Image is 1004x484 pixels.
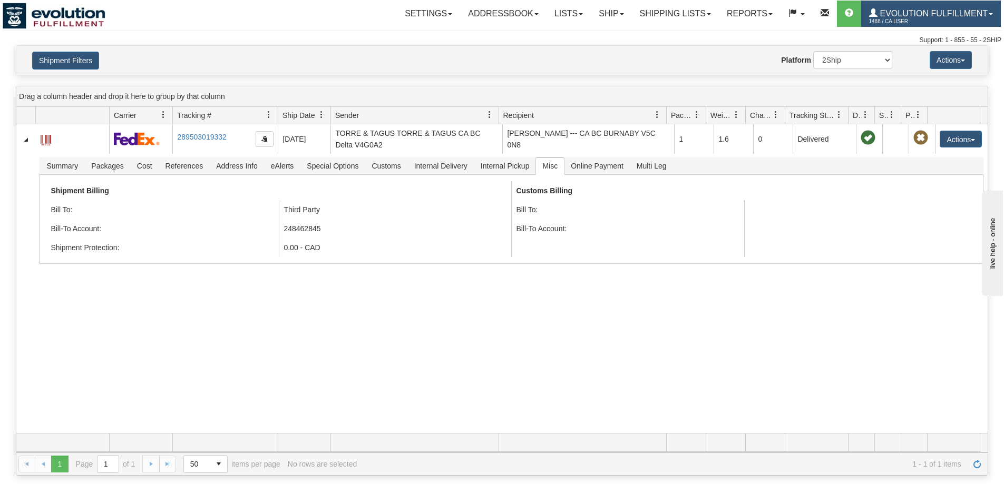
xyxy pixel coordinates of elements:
[767,106,785,124] a: Charge filter column settings
[980,188,1003,295] iframe: chat widget
[830,106,848,124] a: Tracking Status filter column settings
[313,106,330,124] a: Ship Date filter column settings
[288,460,357,468] div: No rows are selected
[502,124,674,154] td: [PERSON_NAME] --- CA BC BURNABY V5C 0N8
[591,1,631,27] a: Ship
[131,157,159,174] span: Cost
[98,456,119,472] input: Page 1
[511,219,744,238] td: Bill-To Account:
[710,110,733,121] span: Weight
[76,455,135,473] span: Page of 1
[547,1,591,27] a: Lists
[408,157,474,174] span: Internal Delivery
[190,459,204,469] span: 50
[930,51,972,69] button: Actions
[364,460,961,468] span: 1 - 1 of 1 items
[883,106,901,124] a: Shipment Issues filter column settings
[278,124,330,154] td: [DATE]
[397,1,460,27] a: Settings
[861,1,1001,27] a: Evolution Fulfillment 1488 / CA User
[46,200,279,219] td: Bill To:
[878,9,988,18] span: Evolution Fulfillment
[460,1,547,27] a: Addressbook
[183,455,228,473] span: Page sizes drop down
[793,124,856,154] td: Delivered
[905,110,914,121] span: Pickup Status
[210,157,264,174] span: Address Info
[856,106,874,124] a: Delivery Status filter column settings
[671,110,693,121] span: Packages
[8,9,98,17] div: live help - online
[940,131,982,147] button: Actions
[51,456,68,472] span: Page 1
[474,157,536,174] span: Internal Pickup
[3,36,1001,45] div: Support: 1 - 855 - 55 - 2SHIP
[674,124,714,154] td: 1
[3,3,105,29] img: logo1488.jpg
[114,110,137,121] span: Carrier
[503,110,534,121] span: Recipient
[85,157,130,174] span: Packages
[114,132,160,145] img: 2 - FedEx Express®
[16,86,988,107] div: grid grouping header
[781,55,811,65] label: Platform
[913,131,928,145] span: Pickup Not Assigned
[21,134,31,145] a: Collapse
[750,110,772,121] span: Charge
[511,200,744,219] td: Bill To:
[335,110,359,121] span: Sender
[719,1,781,27] a: Reports
[32,52,99,70] button: Shipment Filters
[861,131,875,145] span: On time
[256,131,274,147] button: Copy to clipboard
[284,205,319,214] span: Third Party
[40,157,84,174] span: Summary
[279,238,511,257] td: 0.00 - CAD
[265,157,300,174] span: eAlerts
[511,181,976,200] td: Customs Billing
[536,157,564,174] span: Misc
[688,106,706,124] a: Packages filter column settings
[853,110,862,121] span: Delivery Status
[177,133,226,141] a: 289503019332
[300,157,365,174] span: Special Options
[41,130,51,147] a: Label
[46,181,511,200] td: Shipment Billing
[630,157,673,174] span: Multi Leg
[909,106,927,124] a: Pickup Status filter column settings
[564,157,630,174] span: Online Payment
[481,106,499,124] a: Sender filter column settings
[365,157,407,174] span: Customs
[714,124,753,154] td: 1.6
[282,110,315,121] span: Ship Date
[154,106,172,124] a: Carrier filter column settings
[879,110,888,121] span: Shipment Issues
[210,456,227,472] span: select
[753,124,793,154] td: 0
[260,106,278,124] a: Tracking # filter column settings
[727,106,745,124] a: Weight filter column settings
[789,110,835,121] span: Tracking Status
[159,157,210,174] span: References
[177,110,211,121] span: Tracking #
[330,124,502,154] td: TORRE & TAGUS TORRE & TAGUS CA BC Delta V4G0A2
[183,455,280,473] span: items per page
[279,219,511,238] td: 248462845
[46,238,279,257] td: Shipment Protection:
[46,219,279,238] td: Bill-To Account:
[969,456,986,472] a: Refresh
[632,1,719,27] a: Shipping lists
[869,16,948,27] span: 1488 / CA User
[648,106,666,124] a: Recipient filter column settings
